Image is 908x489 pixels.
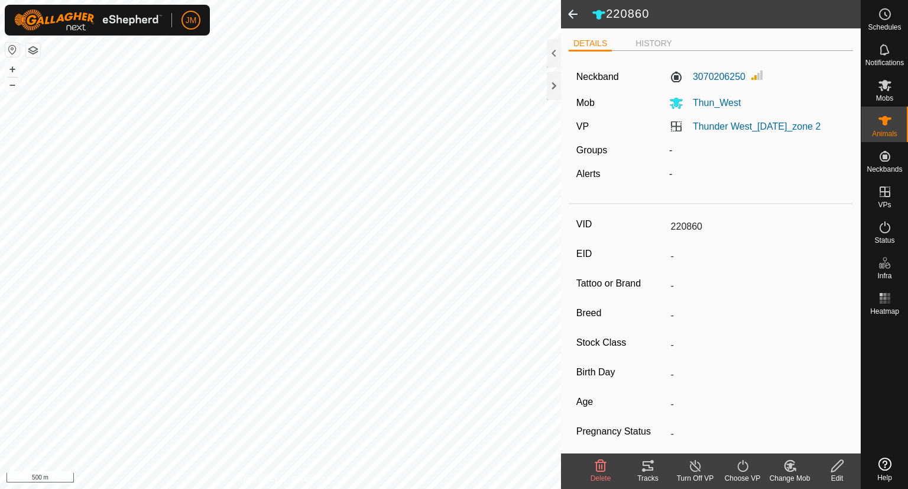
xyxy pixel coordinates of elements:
h2: 220860 [592,7,861,22]
label: Pregnancy Status [576,424,666,439]
div: - [664,143,850,157]
div: Change Mob [766,473,813,484]
label: EID [576,246,666,262]
label: Alerts [576,169,601,179]
div: Edit [813,473,861,484]
span: Heatmap [870,308,899,315]
label: Breed [576,305,666,321]
img: Gallagher Logo [14,9,162,31]
label: VP [576,121,589,131]
div: Tracks [624,473,672,484]
label: Tattoo or Brand [576,276,666,291]
span: JM [186,14,197,27]
span: Schedules [868,24,901,31]
label: Birth Day [576,365,666,380]
label: Neckband [576,70,619,84]
a: Privacy Policy [234,474,278,484]
a: Contact Us [292,474,327,484]
a: Thunder West_[DATE]_zone 2 [693,121,821,131]
div: Turn Off VP [672,473,719,484]
img: Signal strength [750,68,764,82]
label: Stock Class [576,335,666,350]
span: Notifications [865,59,904,66]
button: + [5,62,20,76]
button: Reset Map [5,43,20,57]
span: Animals [872,130,897,137]
label: Mob [576,98,595,108]
span: Delete [591,474,611,482]
span: Infra [877,272,891,279]
span: Status [874,237,894,244]
label: Age [576,394,666,410]
span: Neckbands [867,166,902,173]
label: Groups [576,145,607,155]
button: Map Layers [26,43,40,57]
a: Help [861,453,908,486]
li: DETAILS [569,37,612,52]
span: Mobs [876,95,893,102]
span: Help [877,474,892,481]
div: - [664,167,850,181]
li: HISTORY [631,37,677,50]
span: VPs [878,201,891,208]
label: VID [576,217,666,232]
span: Thun_West [683,98,741,108]
div: Choose VP [719,473,766,484]
label: 3070206250 [669,70,745,84]
button: – [5,78,20,92]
